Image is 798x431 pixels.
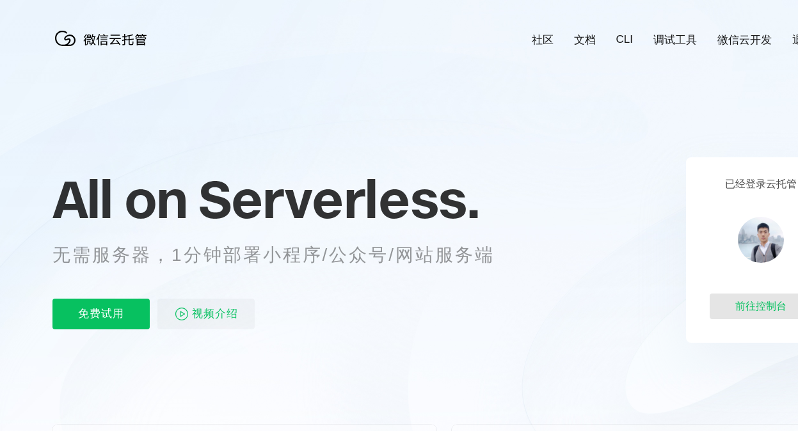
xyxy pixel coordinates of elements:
p: 免费试用 [52,299,150,329]
a: 微信云托管 [52,42,155,53]
img: 微信云托管 [52,26,155,51]
a: 社区 [532,33,554,47]
img: video_play.svg [174,306,189,322]
a: 文档 [574,33,596,47]
span: Serverless. [198,167,479,231]
a: 微信云开发 [717,33,772,47]
p: 已经登录云托管 [725,178,797,191]
span: All on [52,167,186,231]
span: 视频介绍 [192,299,238,329]
p: 无需服务器，1分钟部署小程序/公众号/网站服务端 [52,242,518,268]
a: 调试工具 [653,33,697,47]
a: CLI [616,33,633,46]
